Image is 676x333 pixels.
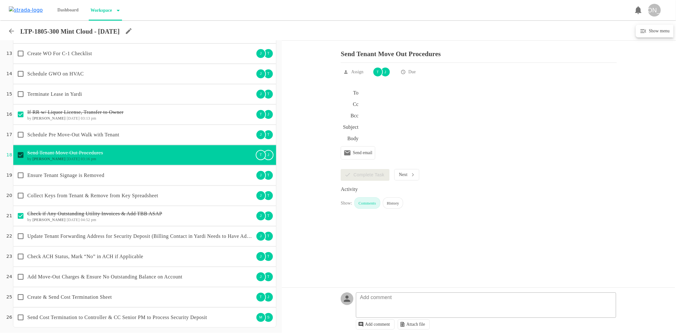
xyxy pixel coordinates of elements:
div: J [380,67,390,77]
h6: Cc [341,101,358,108]
p: Send email [353,150,372,155]
div: J [256,251,266,262]
div: T [263,89,274,99]
p: LTP-1805-300 Mint Cloud - [DATE] [20,28,120,35]
p: 23 [6,253,12,260]
div: S [263,312,274,323]
div: Comments [354,197,380,209]
div: T [263,170,274,180]
p: 25 [6,294,12,301]
p: If RR w/ Liquor License, Transfer to Owner [27,108,254,116]
div: T [263,191,274,201]
div: T [263,49,274,59]
div: J [256,170,266,180]
div: J [256,211,266,221]
p: 13 [6,50,12,57]
div: J [256,69,266,79]
div: T [263,272,274,282]
div: T [263,211,274,221]
p: Send Cost Termination to Controller & CC Senior PM to Process Security Deposit [27,314,254,321]
b: [PERSON_NAME] [33,218,66,222]
p: 24 [6,273,12,280]
h6: by [DATE] 03:16 pm [27,157,254,161]
div: J [256,231,266,241]
p: Create WO For C-1 Checklist [27,50,254,57]
div: T [263,251,274,262]
div: T [256,150,266,160]
h6: by [DATE] 04:52 pm [27,218,254,222]
div: J [263,150,274,160]
div: T [256,292,266,302]
p: 22 [6,233,12,240]
div: J [256,130,266,140]
p: 21 [6,212,12,219]
div: T [263,231,274,241]
p: Terminate Lease in Yardi [27,90,254,98]
div: J [256,49,266,59]
p: 20 [6,192,12,199]
p: Workspace [89,4,112,17]
h6: To [341,89,358,97]
div: T [263,130,274,140]
p: Attach file [406,322,425,327]
p: Assign [351,69,363,75]
p: Update Tenant Forwarding Address for Security Deposit (Billing Contact in Yardi Needs to Have Add... [27,232,254,240]
b: [PERSON_NAME] [33,157,66,161]
div: [PERSON_NAME] [648,4,661,16]
h6: Subject [341,123,358,131]
div: History [383,197,403,209]
p: Create & Send Cost Termination Sheet [27,293,254,301]
p: Add Move-Out Charges & Ensure No Outstanding Balance on Account [27,273,254,281]
p: Schedule Pre Move-Out Walk with Tenant [27,131,254,139]
p: 18 [6,152,12,159]
p: Schedule GWO on HVAC [27,70,254,78]
div: J [263,292,274,302]
p: Add comment [365,322,390,327]
p: 15 [6,91,12,98]
div: J [256,89,266,99]
p: 17 [6,131,12,138]
p: 19 [6,172,12,179]
p: 16 [6,111,12,118]
p: Check if Any Outstanding Utility Invoices & Add TBB ASAP [27,210,254,218]
p: Next [399,172,408,177]
b: [PERSON_NAME] [33,116,66,121]
p: Add comment [357,294,395,301]
div: Activity [341,186,617,193]
div: M [256,312,266,323]
h6: Show menu [647,27,670,35]
p: Send Tenant Move Out Procedures [27,149,254,157]
div: T [256,109,266,120]
div: T [263,69,274,79]
p: Collect Keys from Tenant & Remove from Key Spreadsheet [27,192,254,199]
p: Send Tenant Move Out Procedures [341,45,617,58]
p: Ensure Tenant Signage is Removed [27,172,254,179]
h6: by [DATE] 03:13 pm [27,116,254,121]
div: J [263,109,274,120]
div: J [256,272,266,282]
h6: Bcc [341,112,358,120]
p: 14 [6,70,12,77]
div: J [256,191,266,201]
div: Show: [341,200,352,209]
img: strada-logo [9,6,43,14]
p: Check ACH Status, Mark “No” in ACH if Applicable [27,253,254,260]
button: [PERSON_NAME] [646,1,663,19]
div: T [373,67,383,77]
p: 26 [6,314,12,321]
p: Due [409,69,416,75]
h6: Body [341,135,358,142]
p: Dashboard [55,4,80,16]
